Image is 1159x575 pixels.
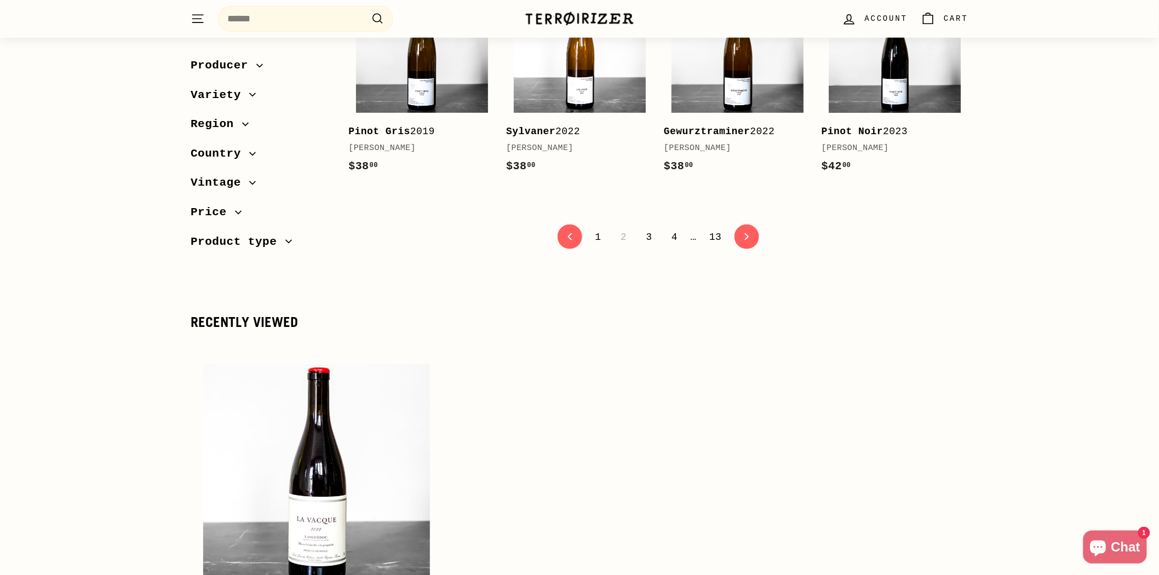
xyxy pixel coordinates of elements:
[191,83,331,113] button: Variety
[191,203,235,222] span: Price
[506,126,555,137] b: Sylvaner
[664,126,750,137] b: Gewurztraminer
[191,233,285,251] span: Product type
[348,160,378,173] span: $38
[835,3,914,35] a: Account
[664,142,800,155] div: [PERSON_NAME]
[191,171,331,200] button: Vintage
[191,142,331,171] button: Country
[1080,531,1150,566] inbox-online-store-chat: Shopify online store chat
[914,3,975,35] a: Cart
[527,162,536,169] sup: 00
[842,162,851,169] sup: 00
[822,160,851,173] span: $42
[191,115,242,134] span: Region
[944,13,968,25] span: Cart
[506,124,642,140] div: 2022
[348,126,410,137] b: Pinot Gris
[191,174,249,192] span: Vintage
[506,142,642,155] div: [PERSON_NAME]
[614,228,633,246] span: 2
[191,54,331,83] button: Producer
[664,160,693,173] span: $38
[691,232,697,242] span: …
[664,124,800,140] div: 2022
[191,86,249,105] span: Variety
[822,126,883,137] b: Pinot Noir
[703,228,728,246] a: 13
[348,142,484,155] div: [PERSON_NAME]
[191,112,331,142] button: Region
[506,160,536,173] span: $38
[822,124,957,140] div: 2023
[589,228,608,246] a: 1
[348,124,484,140] div: 2019
[370,162,378,169] sup: 00
[665,228,684,246] a: 4
[685,162,693,169] sup: 00
[191,315,968,330] div: Recently viewed
[191,56,256,75] span: Producer
[640,228,659,246] a: 3
[191,200,331,230] button: Price
[865,13,908,25] span: Account
[822,142,957,155] div: [PERSON_NAME]
[191,230,331,260] button: Product type
[191,145,249,163] span: Country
